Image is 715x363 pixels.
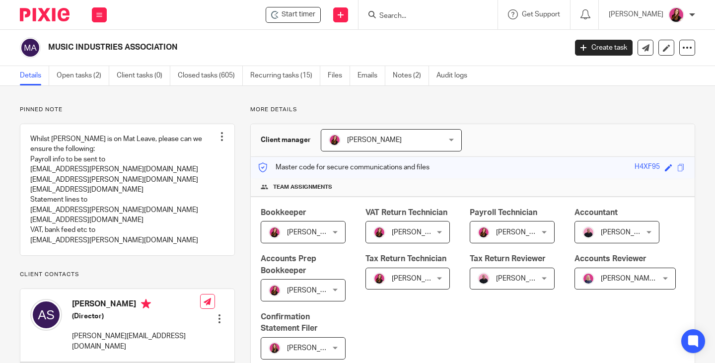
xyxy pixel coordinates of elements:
img: Cheryl%20Sharp%20FCCA.png [582,273,594,285]
span: Team assignments [273,183,332,191]
span: Confirmation Statement Filer [261,313,318,332]
span: [PERSON_NAME] [392,229,446,236]
p: Master code for secure communications and files [258,162,429,172]
a: Audit logs [436,66,475,85]
img: Bio%20-%20Kemi%20.png [478,273,490,285]
span: [PERSON_NAME] [287,229,342,236]
div: H4XF95 [635,162,660,173]
a: Emails [357,66,385,85]
img: 17.png [269,342,281,354]
a: Details [20,66,49,85]
span: Bookkeeper [261,209,306,217]
a: Notes (2) [393,66,429,85]
span: [PERSON_NAME] [601,229,655,236]
img: svg%3E [30,299,62,331]
a: Open tasks (2) [57,66,109,85]
h2: MUSIC INDUSTRIES ASSOCIATION [48,42,458,53]
p: [PERSON_NAME] [609,9,663,19]
img: Pixie [20,8,70,21]
a: Create task [575,40,633,56]
img: 21.png [373,273,385,285]
h4: [PERSON_NAME] [72,299,200,311]
span: [PERSON_NAME] [287,345,342,352]
img: 21.png [478,226,490,238]
p: More details [250,106,695,114]
span: Accountant [574,209,618,217]
span: Start timer [282,9,315,20]
img: Bio%20-%20Kemi%20.png [582,226,594,238]
p: Pinned note [20,106,235,114]
span: Tax Return Technician [365,255,446,263]
span: [PERSON_NAME] [496,275,551,282]
span: [PERSON_NAME] [347,137,402,144]
span: [PERSON_NAME] [496,229,551,236]
span: [PERSON_NAME] [287,287,342,294]
img: 21.png [269,226,281,238]
h3: Client manager [261,135,311,145]
span: [PERSON_NAME] [392,275,446,282]
span: Accounts Reviewer [574,255,646,263]
h5: (Director) [72,311,200,321]
a: Client tasks (0) [117,66,170,85]
div: MUSIC INDUSTRIES ASSOCIATION [266,7,321,23]
span: Tax Return Reviewer [470,255,546,263]
a: Files [328,66,350,85]
span: Payroll Technician [470,209,537,217]
a: Closed tasks (605) [178,66,243,85]
img: 21.png [329,134,341,146]
a: Recurring tasks (15) [250,66,320,85]
img: svg%3E [20,37,41,58]
span: [PERSON_NAME] FCCA [601,275,675,282]
p: [PERSON_NAME][EMAIL_ADDRESS][DOMAIN_NAME] [72,331,200,352]
img: 21.png [373,226,385,238]
img: 21.png [668,7,684,23]
i: Primary [141,299,151,309]
img: 21.png [269,285,281,296]
input: Search [378,12,468,21]
span: Get Support [522,11,560,18]
p: Client contacts [20,271,235,279]
span: Accounts Prep Bookkeeper [261,255,316,274]
span: VAT Return Technician [365,209,447,217]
